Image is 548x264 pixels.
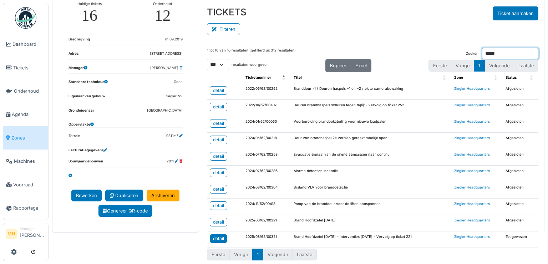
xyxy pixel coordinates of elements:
[13,205,45,211] span: Rapportage
[12,41,45,48] span: Dashboard
[355,63,367,68] span: Excel
[13,181,45,188] span: Voorraad
[11,135,45,141] span: Zones
[503,215,538,231] td: Afgesloten
[147,108,183,113] dd: [GEOGRAPHIC_DATA]
[503,182,538,199] td: Afgesloten
[530,72,534,83] span: Status: Activate to sort
[243,231,291,248] td: 2025/08/62/00321
[291,116,451,133] td: Voorbereiding brandbekabeling voor nieuwe laadpalen
[351,59,371,72] button: Excel
[243,133,291,149] td: 2024/05/62/00218
[454,235,490,239] a: Ziegler Headquarters
[503,231,538,248] td: Toegewezen
[210,185,227,194] a: detail
[454,87,490,91] a: Ziegler Headquarters
[474,60,485,72] button: 1
[243,83,291,100] td: 2022/06/62/00252
[3,33,48,56] a: Dashboard
[243,116,291,133] td: 2024/01/62/00060
[454,218,490,222] a: Ziegler Headquarters
[294,75,302,79] span: Titel
[330,63,346,68] span: Kopieer
[243,199,291,215] td: 2024/11/62/00418
[210,201,227,210] a: detail
[213,153,224,160] div: detail
[14,88,45,94] span: Onderhoud
[503,149,538,166] td: Afgesloten
[213,186,224,192] div: detail
[153,0,172,8] div: Onderhoud
[68,51,78,59] dt: Adres
[20,226,45,241] li: [PERSON_NAME]
[243,100,291,116] td: 2022/10/62/00407
[213,235,224,242] div: detail
[6,229,17,239] li: MH
[282,72,286,83] span: Ticketnummer: Activate to invert sorting
[6,226,45,243] a: MH Manager[PERSON_NAME]
[503,133,538,149] td: Afgesloten
[503,100,538,116] td: Afgesloten
[213,202,224,209] div: detail
[494,72,498,83] span: Zone: Activate to sort
[154,8,171,24] div: 12
[213,219,224,225] div: detail
[503,116,538,133] td: Afgesloten
[3,103,48,126] a: Agenda
[325,59,351,72] button: Kopieer
[454,119,490,123] a: Ziegler Headquarters
[291,215,451,231] td: Brand Hoofdzetel [DATE]
[68,65,87,74] dt: Manager
[98,205,152,217] a: Genereer QR-code
[68,37,90,45] dt: Beschrijving
[68,122,94,127] dt: Oppervlakte
[207,23,240,35] button: Filteren
[443,72,447,83] span: Titel: Activate to sort
[493,6,538,20] button: Ticket aanmaken
[68,148,107,153] dt: Facturatiegegevens
[210,86,227,95] a: detail
[147,190,179,201] a: Archiveren
[68,159,103,167] dt: Bouwjaar gebouwen
[20,226,45,231] div: Manager
[71,190,102,201] a: Bewerken
[213,137,224,143] div: detail
[207,48,296,59] div: 1 tot 10 van 10 resultaten (gefilterd uit 312 resultaten)
[13,64,45,71] span: Tickets
[291,182,451,199] td: Bijstand VLV voor branddetectie
[213,170,224,176] div: detail
[166,133,183,139] dd: 9311m²
[165,94,183,99] dd: Ziegler NV
[291,199,451,215] td: Pomp van de branddeur voor de liften aanspannen
[466,51,479,57] label: Zoeken:
[165,37,183,42] dd: In 09.2019
[210,218,227,226] a: detail
[503,199,538,215] td: Afgesloten
[243,149,291,166] td: 2024/07/62/00258
[291,166,451,182] td: Alarme détection incendie
[210,103,227,111] a: detail
[105,190,143,201] a: Dupliceren
[210,152,227,161] a: detail
[77,0,102,8] div: Huidige tickets
[3,79,48,103] a: Onderhoud
[12,111,45,118] span: Agenda
[174,79,183,85] dd: Geen
[14,158,45,165] span: Machines
[454,103,490,107] a: Ziegler Headquarters
[291,231,451,248] td: Brand Hoofdzetel [DATE] - Interventies [DATE] - Vervolg op ticket 221
[291,100,451,116] td: Deuren brandhaspels schuren tegen tapijt - vervolg op ticket 252
[150,65,183,71] dd: [PERSON_NAME]
[3,126,48,150] a: Zones
[207,249,317,260] nav: pagination
[207,6,247,18] h3: TICKETS
[503,83,538,100] td: Afgesloten
[81,8,97,24] div: 16
[3,56,48,79] a: Tickets
[3,150,48,173] a: Machines
[243,182,291,199] td: 2024/08/62/00304
[68,94,105,102] dt: Eigenaar van gebouw
[3,173,48,196] a: Voorraad
[210,234,227,243] a: detail
[454,185,490,189] a: Ziegler Headquarters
